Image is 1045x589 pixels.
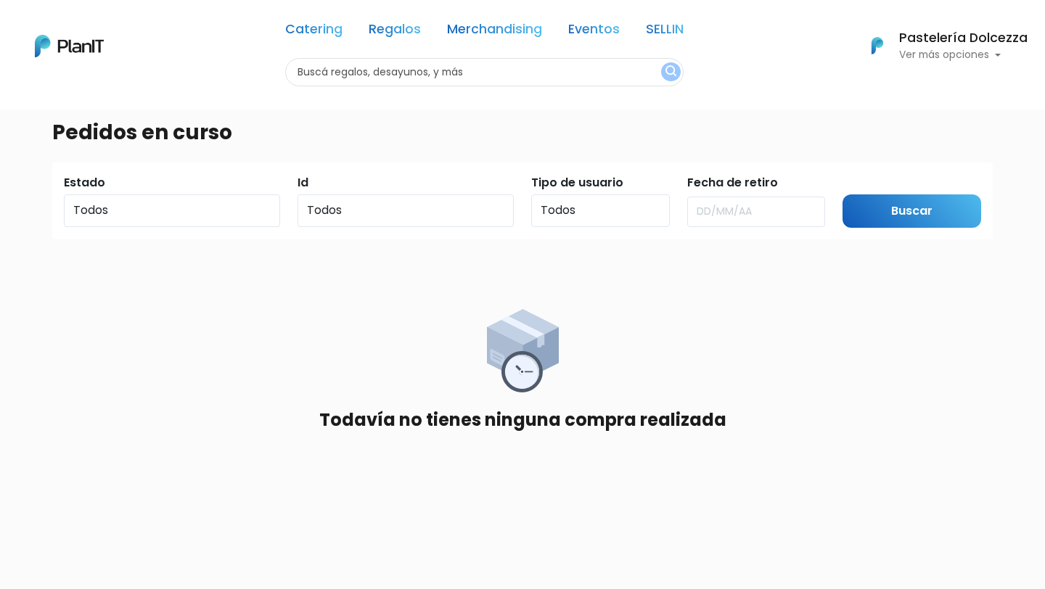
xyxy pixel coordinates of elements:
input: Buscá regalos, desayunos, y más [285,58,684,86]
a: Regalos [369,23,421,41]
img: order_placed-5f5e6e39e5ae547ca3eba8c261e01d413ae1761c3de95d077eb410d5aebd280f.png [487,309,559,392]
button: PlanIt Logo Pastelería Dolcezza Ver más opciones [853,27,1028,65]
label: Submit [843,174,885,191]
label: Fecha de retiro [687,174,778,191]
label: Tipo de usuario [531,174,623,191]
a: Catering [285,23,343,41]
a: Eventos [568,23,620,41]
img: search_button-432b6d5273f82d61273b3651a40e1bd1b912527efae98b1b7a1b2c0702e16a8d.svg [665,65,676,79]
input: Buscar [843,194,981,228]
p: Ver más opciones [899,50,1028,60]
h6: Pastelería Dolcezza [899,32,1028,45]
img: PlanIt Logo [861,30,893,62]
label: Id [298,174,308,191]
input: DD/MM/AA [687,197,826,227]
label: Estado [64,174,105,191]
a: Merchandising [447,23,542,41]
img: PlanIt Logo [35,35,104,57]
a: SELLIN [646,23,684,41]
h4: Todavía no tienes ninguna compra realizada [319,410,726,431]
h3: Pedidos en curso [52,120,232,145]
